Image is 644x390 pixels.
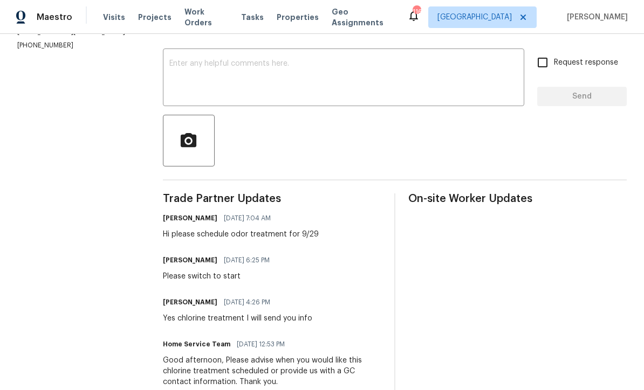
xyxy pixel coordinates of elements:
[163,213,217,224] h6: [PERSON_NAME]
[413,6,420,17] div: 116
[163,339,230,350] h6: Home Service Team
[163,255,217,266] h6: [PERSON_NAME]
[563,12,628,23] span: [PERSON_NAME]
[17,41,137,50] p: [PHONE_NUMBER]
[37,12,72,23] span: Maestro
[224,297,270,308] span: [DATE] 4:26 PM
[163,313,312,324] div: Yes chlorine treatment I will send you info
[554,57,618,68] span: Request response
[332,6,394,28] span: Geo Assignments
[437,12,512,23] span: [GEOGRAPHIC_DATA]
[184,6,228,28] span: Work Orders
[241,13,264,21] span: Tasks
[163,297,217,308] h6: [PERSON_NAME]
[163,271,276,282] div: Please switch to start
[163,355,381,387] div: Good afternoon, Please advise when you would like this chlorine treatment scheduled or provide us...
[408,193,627,204] span: On-site Worker Updates
[277,12,319,23] span: Properties
[224,255,270,266] span: [DATE] 6:25 PM
[103,12,125,23] span: Visits
[163,193,381,204] span: Trade Partner Updates
[237,339,285,350] span: [DATE] 12:53 PM
[224,213,271,224] span: [DATE] 7:04 AM
[138,12,172,23] span: Projects
[163,229,319,240] div: Hi please schedule odor treatment for 9/29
